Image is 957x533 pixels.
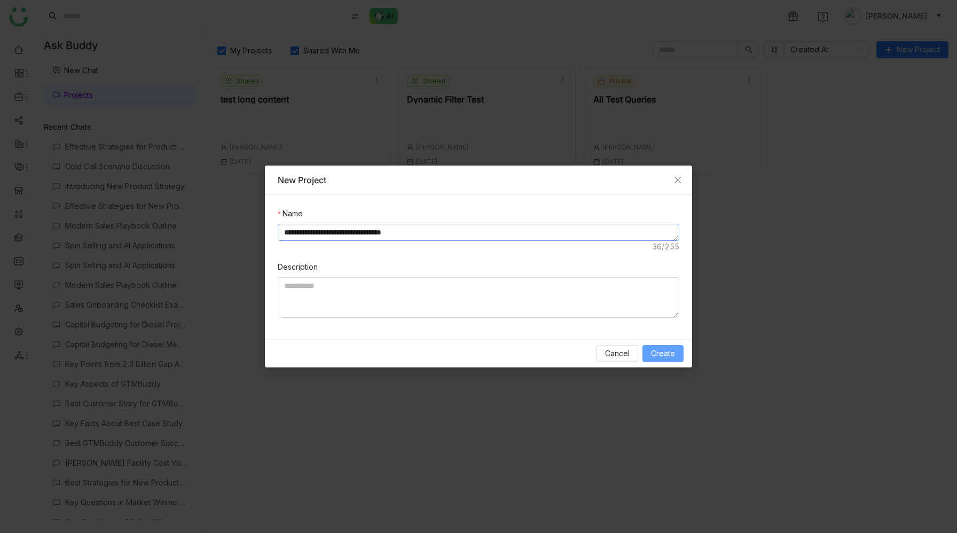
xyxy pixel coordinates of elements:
span: Cancel [605,348,630,359]
label: Description [278,261,318,273]
div: New Project [278,174,679,186]
button: Cancel [597,345,638,362]
button: Close [663,166,692,194]
button: Create [642,345,684,362]
span: Create [651,348,675,359]
label: Name [278,208,303,220]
